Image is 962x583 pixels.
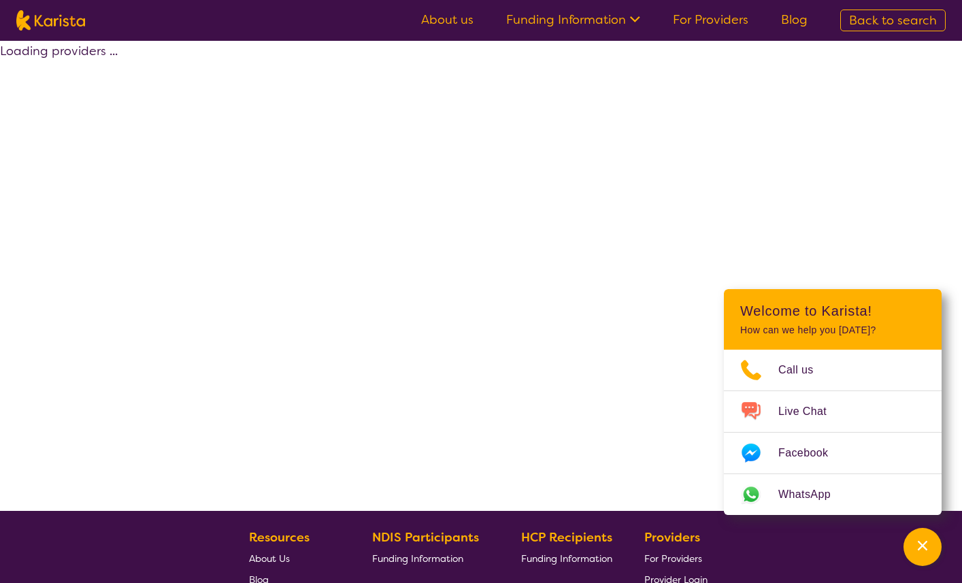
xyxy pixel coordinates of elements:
span: WhatsApp [778,484,847,505]
a: For Providers [673,12,748,28]
a: Back to search [840,10,946,31]
span: Facebook [778,443,844,463]
span: For Providers [644,552,702,565]
span: Back to search [849,12,937,29]
a: Web link opens in a new tab. [724,474,942,515]
a: For Providers [644,548,708,569]
span: About Us [249,552,290,565]
a: Blog [781,12,808,28]
span: Call us [778,360,830,380]
img: Karista logo [16,10,85,31]
b: Providers [644,529,700,546]
b: NDIS Participants [372,529,479,546]
span: Funding Information [372,552,463,565]
ul: Choose channel [724,350,942,515]
button: Channel Menu [903,528,942,566]
div: Channel Menu [724,289,942,515]
span: Funding Information [521,552,612,565]
p: How can we help you [DATE]? [740,324,925,336]
a: Funding Information [372,548,489,569]
b: HCP Recipients [521,529,612,546]
a: About Us [249,548,340,569]
a: Funding Information [521,548,612,569]
a: Funding Information [506,12,640,28]
span: Live Chat [778,401,843,422]
b: Resources [249,529,310,546]
a: About us [421,12,474,28]
h2: Welcome to Karista! [740,303,925,319]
